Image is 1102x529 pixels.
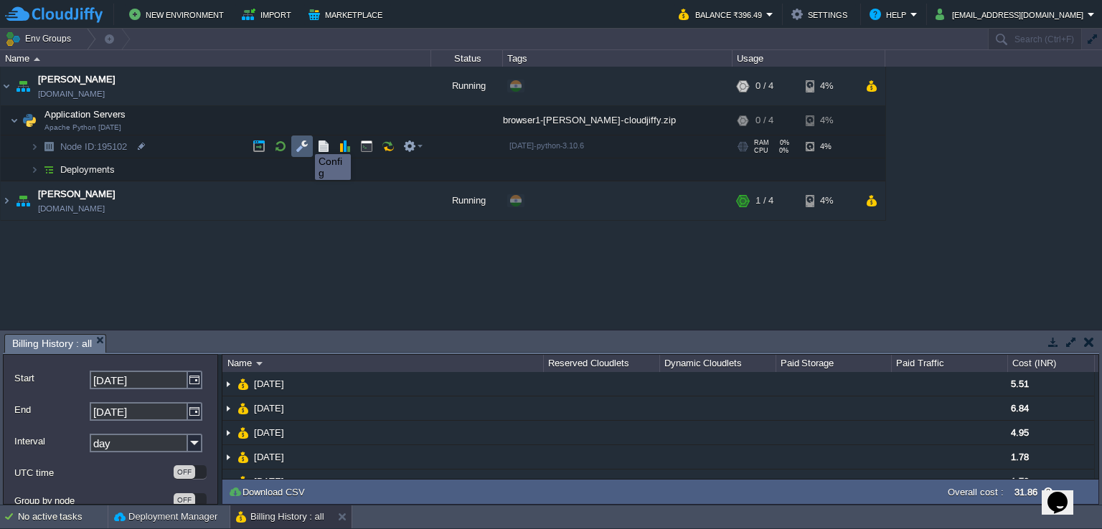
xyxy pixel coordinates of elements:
[38,72,116,87] a: [PERSON_NAME]
[545,355,659,372] div: Reserved Cloudlets
[14,402,88,417] label: End
[309,6,387,23] button: Marketplace
[228,485,309,498] button: Download CSV
[5,6,103,24] img: CloudJiffy
[30,135,39,158] img: AMDAwAAAACH5BAEAAAAALAAAAAABAAEAAAICRAEAOw==
[222,445,234,469] img: AMDAwAAAACH5BAEAAAAALAAAAAABAAEAAAICRAEAOw==
[38,87,105,101] a: [DOMAIN_NAME]
[242,6,296,23] button: Import
[237,445,249,469] img: AMDAwAAAACH5BAEAAAAALAAAAAABAAEAAAICRAEAOw==
[1011,452,1029,462] span: 1.78
[222,372,234,396] img: AMDAwAAAACH5BAEAAAAALAAAAAABAAEAAAICRAEAOw==
[1,67,12,105] img: AMDAwAAAACH5BAEAAAAALAAAAAABAAEAAAICRAEAOw==
[1,181,12,220] img: AMDAwAAAACH5BAEAAAAALAAAAAABAAEAAAICRAEAOw==
[504,50,732,67] div: Tags
[222,470,234,493] img: AMDAwAAAACH5BAEAAAAALAAAAAABAAEAAAICRAEAOw==
[893,355,1007,372] div: Paid Traffic
[39,158,59,181] img: AMDAwAAAACH5BAEAAAAALAAAAAABAAEAAAICRAEAOw==
[237,372,249,396] img: AMDAwAAAACH5BAEAAAAALAAAAAABAAEAAAICRAEAOw==
[38,187,116,201] a: [PERSON_NAME]
[679,6,766,23] button: Balance ₹396.49
[59,140,129,153] span: 195102
[10,106,19,135] img: AMDAwAAAACH5BAEAAAAALAAAAAABAAEAAAICRAEAOw==
[14,371,88,386] label: Start
[948,487,1004,497] label: Overall cost :
[806,106,852,135] div: 4%
[253,451,286,463] a: [DATE]
[791,6,852,23] button: Settings
[733,50,885,67] div: Usage
[43,108,128,120] span: Application Servers
[222,421,234,444] img: AMDAwAAAACH5BAEAAAAALAAAAAABAAEAAAICRAEAOw==
[870,6,910,23] button: Help
[806,67,852,105] div: 4%
[114,510,217,524] button: Deployment Manager
[777,355,892,372] div: Paid Storage
[12,335,92,353] span: Billing History : all
[253,378,286,390] a: [DATE]
[1014,487,1037,497] label: 31.86
[755,181,773,220] div: 1 / 4
[1,50,430,67] div: Name
[60,141,97,152] span: Node ID:
[754,139,769,146] span: RAM
[253,475,286,487] a: [DATE]
[1011,403,1029,414] span: 6.84
[661,355,776,372] div: Dynamic Cloudlets
[222,396,234,420] img: AMDAwAAAACH5BAEAAAAALAAAAAABAAEAAAICRAEAOw==
[503,106,733,135] div: browser1-[PERSON_NAME]-cloudjiffy.zip
[59,163,117,176] a: Deployments
[431,181,503,220] div: Running
[14,493,172,508] label: Group by node
[509,141,584,150] span: [DATE]-python-3.10.6
[39,135,59,158] img: AMDAwAAAACH5BAEAAAAALAAAAAABAAEAAAICRAEAOw==
[806,135,852,158] div: 4%
[13,181,33,220] img: AMDAwAAAACH5BAEAAAAALAAAAAABAAEAAAICRAEAOw==
[775,139,789,146] span: 0%
[18,505,108,528] div: No active tasks
[256,362,263,366] img: AMDAwAAAACH5BAEAAAAALAAAAAABAAEAAAICRAEAOw==
[174,465,195,479] div: OFF
[237,470,249,493] img: AMDAwAAAACH5BAEAAAAALAAAAAABAAEAAAICRAEAOw==
[43,109,128,120] a: Application ServersApache Python [DATE]
[319,156,347,178] div: Config
[1011,378,1029,389] span: 5.51
[253,426,286,439] a: [DATE]
[129,6,228,23] button: New Environment
[59,140,129,153] a: Node ID:195102
[5,29,76,49] button: Env Groups
[14,465,172,480] label: UTC time
[253,402,286,414] a: [DATE]
[1042,472,1088,515] iframe: chat widget
[237,421,249,444] img: AMDAwAAAACH5BAEAAAAALAAAAAABAAEAAAICRAEAOw==
[224,355,543,372] div: Name
[236,510,324,524] button: Billing History : all
[34,57,40,61] img: AMDAwAAAACH5BAEAAAAALAAAAAABAAEAAAICRAEAOw==
[174,493,195,507] div: OFF
[38,201,105,216] a: [DOMAIN_NAME]
[13,67,33,105] img: AMDAwAAAACH5BAEAAAAALAAAAAABAAEAAAICRAEAOw==
[1011,427,1029,438] span: 4.95
[774,147,788,154] span: 0%
[754,147,768,154] span: CPU
[19,106,39,135] img: AMDAwAAAACH5BAEAAAAALAAAAAABAAEAAAICRAEAOw==
[30,158,39,181] img: AMDAwAAAACH5BAEAAAAALAAAAAABAAEAAAICRAEAOw==
[755,106,773,135] div: 0 / 4
[431,67,503,105] div: Running
[806,181,852,220] div: 4%
[936,6,1088,23] button: [EMAIL_ADDRESS][DOMAIN_NAME]
[1011,476,1029,487] span: 1.78
[237,396,249,420] img: AMDAwAAAACH5BAEAAAAALAAAAAABAAEAAAICRAEAOw==
[14,434,88,449] label: Interval
[432,50,502,67] div: Status
[44,123,121,132] span: Apache Python [DATE]
[1009,355,1094,372] div: Cost (INR)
